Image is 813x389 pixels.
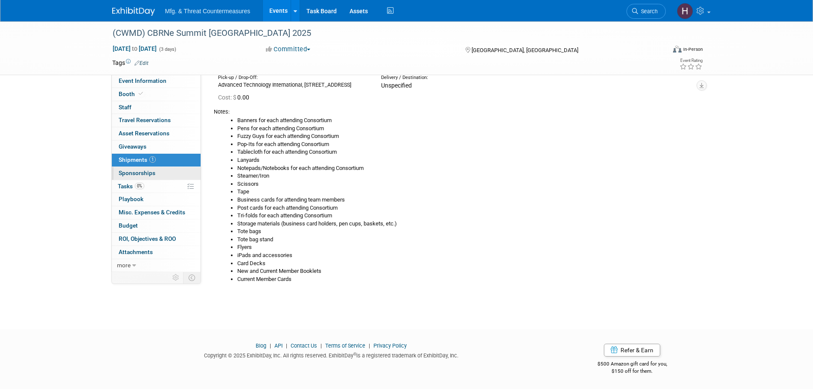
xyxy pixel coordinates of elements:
a: Blog [256,342,266,349]
div: Copyright © 2025 ExhibitDay, Inc. All rights reserved. ExhibitDay is a registered trademark of Ex... [112,350,551,360]
div: $150 off for them. [563,368,701,375]
li: Post cards for each attending Consortium [237,204,695,212]
a: Edit [134,60,149,66]
a: Staff [112,101,201,114]
span: Giveaways [119,143,146,150]
li: Lanyards [237,156,695,164]
a: Playbook [112,193,201,206]
span: Unspecified [381,82,412,89]
div: Delivery / Destination: [381,74,531,81]
span: Staff [119,104,131,111]
a: Event Information [112,75,201,88]
button: Committed [263,45,314,54]
span: Attachments [119,249,153,255]
li: iPads and accessories [237,252,695,260]
div: Event Format [615,44,703,57]
span: Tasks [118,183,144,190]
li: Tape [237,188,695,196]
li: Pop-Its for each attending Consortium [237,140,695,149]
div: Pick-up / Drop-Off: [218,74,368,81]
li: Steamer/Iron [237,172,695,180]
li: Tote bag stand [237,236,695,244]
span: more [117,262,131,269]
span: Asset Reservations [119,130,169,137]
span: Event Information [119,77,166,84]
li: Business cards for attending team members [237,196,695,204]
div: In-Person [683,46,703,53]
a: Shipments1 [112,154,201,167]
span: 0% [135,183,144,189]
span: (3 days) [158,47,176,52]
a: Sponsorships [112,167,201,180]
a: Contact Us [291,342,317,349]
a: Privacy Policy [373,342,407,349]
span: Search [638,8,658,15]
li: Tote bags [237,228,695,236]
li: Flyers [237,243,695,252]
i: Booth reservation complete [139,91,143,96]
span: | [268,342,273,349]
a: Booth [112,88,201,101]
a: more [112,259,201,272]
li: Card Decks [237,260,695,268]
li: Tri-folds for each attending Consortium [237,212,695,220]
li: Notepads/Notebooks for each attending Consortium [237,164,695,173]
div: Notes: [214,108,695,116]
img: ExhibitDay [112,7,155,16]
span: 0.00 [218,94,253,101]
span: Travel Reservations [119,117,171,123]
div: (CWMD) CBRNe Summit [GEOGRAPHIC_DATA] 2025 [110,26,653,41]
li: New and Current Member Booklets [237,267,695,275]
span: Mfg. & Threat Countermeasures [165,8,251,15]
span: Shipments [119,156,156,163]
a: Travel Reservations [112,114,201,127]
td: Toggle Event Tabs [183,272,201,283]
img: Format-Inperson.png [673,46,682,53]
a: Search [627,4,666,19]
a: Refer & Earn [604,344,660,357]
span: Cost: $ [218,94,237,101]
a: Tasks0% [112,180,201,193]
div: Advanced Technology International, [STREET_ADDRESS] [218,81,368,89]
span: Budget [119,222,138,229]
a: Terms of Service [325,342,365,349]
a: Budget [112,219,201,232]
a: Attachments [112,246,201,259]
a: ROI, Objectives & ROO [112,233,201,246]
span: to [131,45,139,52]
div: Event Rating [679,58,702,63]
span: [DATE] [DATE] [112,45,157,53]
td: Personalize Event Tab Strip [169,272,184,283]
span: Playbook [119,196,143,202]
span: Booth [119,91,145,97]
li: Tablecloth for each attending Consortium [237,148,695,156]
a: Misc. Expenses & Credits [112,206,201,219]
li: Fuzzy Guys for each attending Consortium [237,132,695,140]
span: | [318,342,324,349]
sup: ® [353,352,356,357]
span: Misc. Expenses & Credits [119,209,185,216]
span: [GEOGRAPHIC_DATA], [GEOGRAPHIC_DATA] [472,47,578,53]
a: Asset Reservations [112,127,201,140]
td: Tags [112,58,149,67]
a: Giveaways [112,140,201,153]
li: Banners for each attending Consortium [237,117,695,125]
li: Scissors [237,180,695,188]
span: | [367,342,372,349]
a: API [274,342,283,349]
li: Current Member Cards [237,275,695,284]
li: Storage materials (business card holders, pen cups, baskets, etc.) [237,220,695,228]
div: $500 Amazon gift card for you, [563,355,701,374]
span: ROI, Objectives & ROO [119,235,176,242]
span: | [284,342,289,349]
img: Hillary Hawkins [677,3,693,19]
span: Sponsorships [119,170,155,176]
span: 1 [149,156,156,163]
li: Pens for each attending Consortium [237,125,695,133]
